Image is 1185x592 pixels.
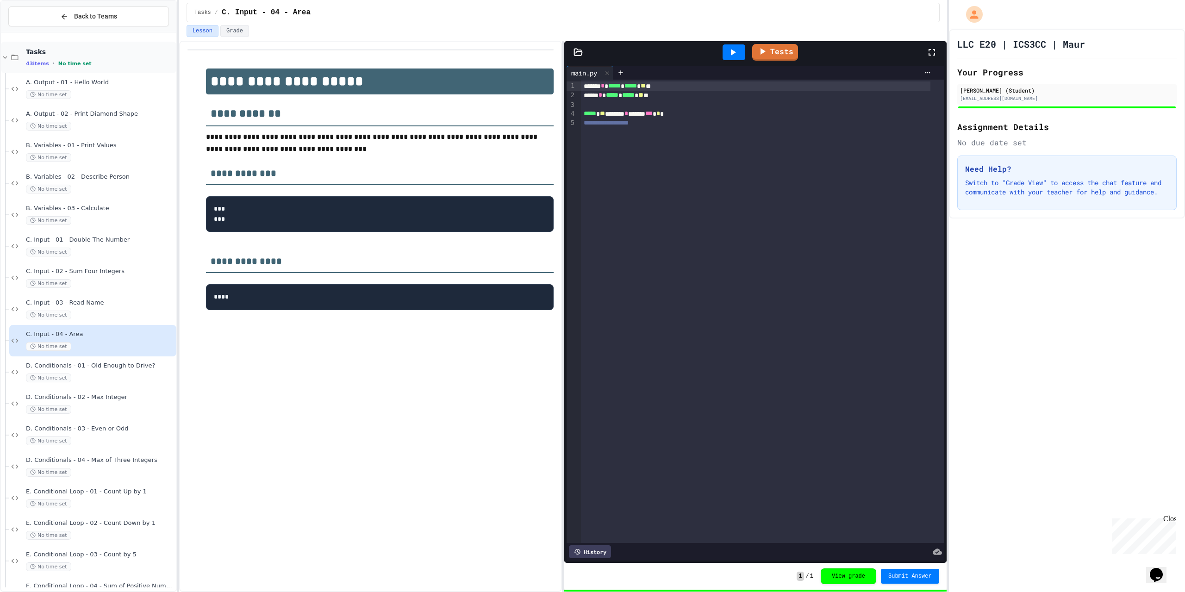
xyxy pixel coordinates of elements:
[26,551,175,559] span: E. Conditional Loop - 03 - Count by 5
[26,425,175,433] span: D. Conditionals - 03 - Even or Odd
[26,393,175,401] span: D. Conditionals - 02 - Max Integer
[567,118,576,128] div: 5
[26,205,175,212] span: B. Variables - 03 - Calculate
[26,122,71,131] span: No time set
[187,25,218,37] button: Lesson
[26,216,71,225] span: No time set
[957,37,1085,50] h1: LLC E20 | ICS3CC | Maur
[26,268,175,275] span: C. Input - 02 - Sum Four Integers
[960,95,1174,102] div: [EMAIL_ADDRESS][DOMAIN_NAME]
[4,4,64,59] div: Chat with us now!Close
[26,562,71,571] span: No time set
[26,456,175,464] span: D. Conditionals - 04 - Max of Three Integers
[26,374,71,382] span: No time set
[26,582,175,590] span: E. Conditional Loop - 04 - Sum of Positive Numbers
[1146,555,1176,583] iframe: chat widget
[26,185,71,193] span: No time set
[752,44,798,61] a: Tests
[220,25,249,37] button: Grade
[222,7,311,18] span: C. Input - 04 - Area
[74,12,117,21] span: Back to Teams
[26,90,71,99] span: No time set
[26,405,71,414] span: No time set
[567,68,602,78] div: main.py
[26,311,71,319] span: No time set
[567,81,576,91] div: 1
[26,468,71,477] span: No time set
[888,573,932,580] span: Submit Answer
[26,79,175,87] span: A. Output - 01 - Hello World
[26,61,49,67] span: 43 items
[26,436,71,445] span: No time set
[26,153,71,162] span: No time set
[26,342,71,351] span: No time set
[26,531,71,540] span: No time set
[58,61,92,67] span: No time set
[960,86,1174,94] div: [PERSON_NAME] (Student)
[26,173,175,181] span: B. Variables - 02 - Describe Person
[806,573,809,580] span: /
[956,4,985,25] div: My Account
[567,109,576,118] div: 4
[567,91,576,100] div: 2
[821,568,876,584] button: View grade
[26,236,175,244] span: C. Input - 01 - Double The Number
[965,178,1169,197] p: Switch to "Grade View" to access the chat feature and communicate with your teacher for help and ...
[26,499,71,508] span: No time set
[26,519,175,527] span: E. Conditional Loop - 02 - Count Down by 1
[569,545,611,558] div: History
[810,573,813,580] span: 1
[194,9,211,16] span: Tasks
[26,488,175,496] span: E. Conditional Loop - 01 - Count Up by 1
[797,572,804,581] span: 1
[957,66,1177,79] h2: Your Progress
[26,279,71,288] span: No time set
[957,137,1177,148] div: No due date set
[26,142,175,150] span: B. Variables - 01 - Print Values
[26,248,71,256] span: No time set
[567,100,576,110] div: 3
[53,60,55,67] span: •
[26,48,175,56] span: Tasks
[1108,515,1176,554] iframe: chat widget
[26,330,175,338] span: C. Input - 04 - Area
[965,163,1169,174] h3: Need Help?
[8,6,169,26] button: Back to Teams
[215,9,218,16] span: /
[881,569,939,584] button: Submit Answer
[26,299,175,307] span: C. Input - 03 - Read Name
[567,66,613,80] div: main.py
[26,362,175,370] span: D. Conditionals - 01 - Old Enough to Drive?
[957,120,1177,133] h2: Assignment Details
[26,110,175,118] span: A. Output - 02 - Print Diamond Shape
